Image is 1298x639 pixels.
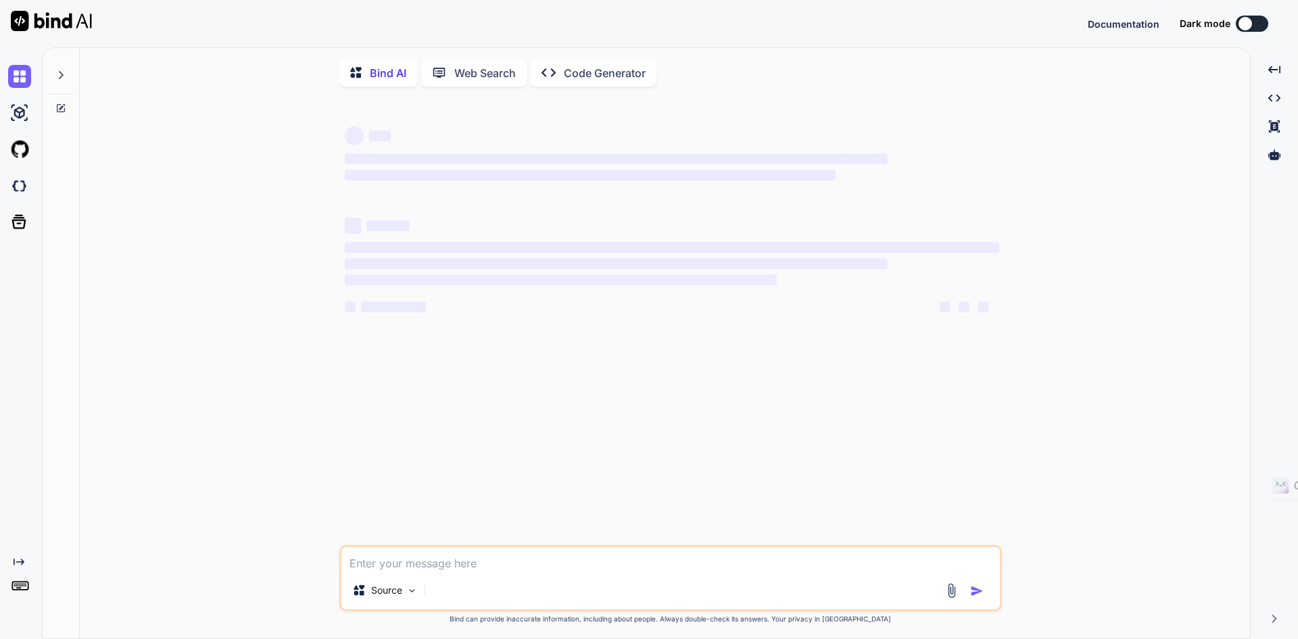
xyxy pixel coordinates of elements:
button: Documentation [1088,17,1159,31]
img: chat [8,65,31,88]
span: ‌ [345,302,356,312]
span: ‌ [369,131,391,141]
p: Bind can provide inaccurate information, including about people. Always double-check its answers.... [339,614,1002,624]
p: Source [371,584,402,597]
img: githubLight [8,138,31,161]
span: ‌ [959,302,969,312]
span: ‌ [345,126,364,145]
span: ‌ [345,218,361,234]
img: Pick Models [406,585,418,596]
img: darkCloudIdeIcon [8,174,31,197]
img: Bind AI [11,11,92,31]
p: Bind AI [370,65,406,81]
img: icon [970,584,984,598]
span: ‌ [345,275,777,285]
span: Dark mode [1180,17,1230,30]
p: Web Search [454,65,516,81]
p: Code Generator [564,65,646,81]
span: ‌ [345,153,888,164]
span: ‌ [345,258,888,269]
span: ‌ [345,242,999,253]
img: attachment [944,583,959,598]
span: ‌ [940,302,951,312]
span: ‌ [366,220,410,231]
span: ‌ [361,302,426,312]
span: ‌ [345,170,836,181]
span: ‌ [978,302,988,312]
img: ai-studio [8,101,31,124]
span: Documentation [1088,18,1159,30]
